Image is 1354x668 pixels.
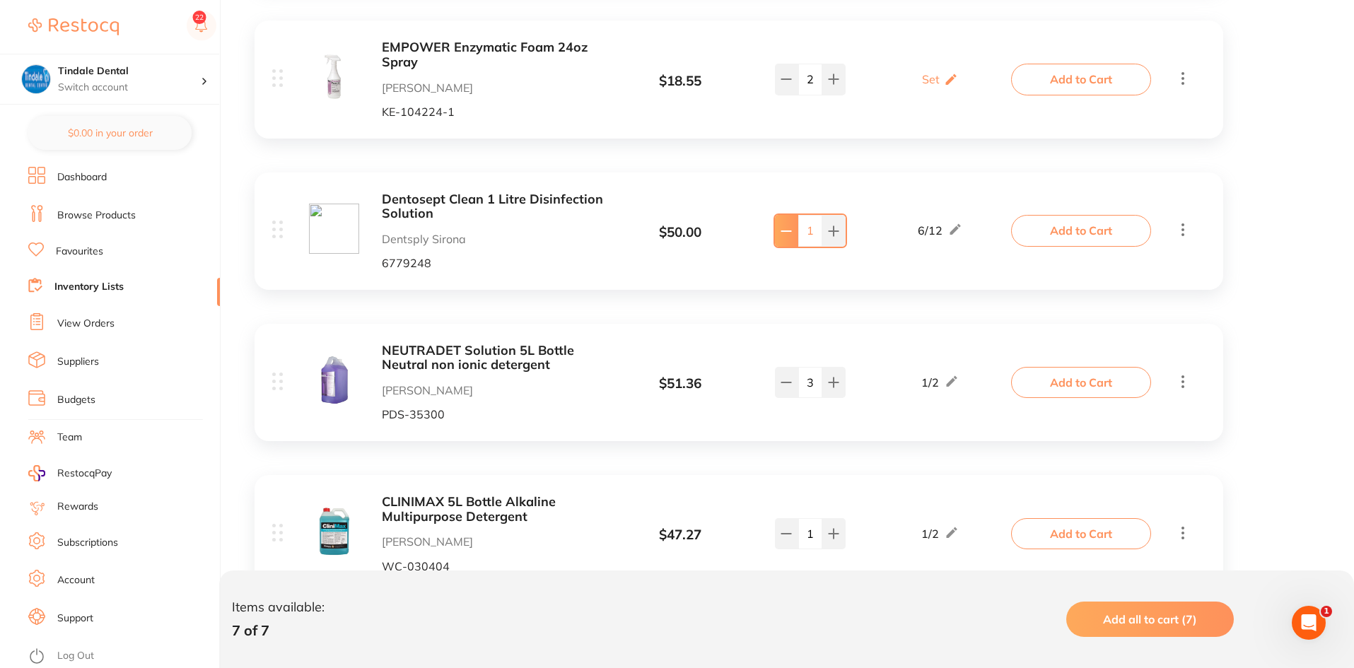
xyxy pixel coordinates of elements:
div: NEUTRADET Solution 5L Bottle Neutral non ionic detergent [PERSON_NAME] PDS-35300 $51.36 1/2Add to... [255,324,1223,441]
button: Log Out [28,645,216,668]
h4: Tindale Dental [58,64,201,78]
span: Add all to cart (7) [1103,612,1197,626]
iframe: Intercom live chat [1292,606,1326,640]
span: 1 [1321,606,1332,617]
button: Add all to cart (7) [1066,602,1234,637]
div: 1 / 2 [921,525,959,542]
a: Browse Products [57,209,136,223]
img: cGc [309,204,359,254]
img: RestocqPay [28,465,45,481]
img: Tindale Dental [22,65,50,93]
a: Budgets [57,393,95,407]
a: Log Out [57,649,94,663]
a: Dashboard [57,170,107,184]
a: Rewards [57,500,98,514]
div: Dentosept Clean 1 Litre Disinfection Solution Dentsply Sirona 6779248 $50.00 6/12Add to Cart [255,172,1223,290]
button: EMPOWER Enzymatic Foam 24oz Spray [382,40,606,69]
span: RestocqPay [57,467,112,481]
p: Items available: [232,600,325,615]
p: 7 of 7 [232,622,325,638]
a: Inventory Lists [54,280,124,294]
a: Restocq Logo [28,11,119,43]
div: EMPOWER Enzymatic Foam 24oz Spray [PERSON_NAME] KE-104224-1 $18.55 Set Add to Cart [255,20,1223,138]
button: $0.00 in your order [28,116,192,150]
button: Add to Cart [1011,367,1151,398]
p: [PERSON_NAME] [382,81,606,94]
p: [PERSON_NAME] [382,535,606,548]
a: RestocqPay [28,465,112,481]
img: Restocq Logo [28,18,119,35]
button: CLINIMAX 5L Bottle Alkaline Multipurpose Detergent [382,495,606,524]
button: NEUTRADET Solution 5L Bottle Neutral non ionic detergent [382,344,606,373]
a: Suppliers [57,355,99,369]
button: Dentosept Clean 1 Litre Disinfection Solution [382,192,606,221]
div: $ 18.55 [606,74,754,89]
a: View Orders [57,317,115,331]
a: Team [57,430,82,445]
div: 1 / 2 [921,374,959,391]
img: NTMwMC5qcGc [309,355,359,405]
button: Add to Cart [1011,518,1151,549]
a: Account [57,573,95,587]
div: 6 / 12 [918,222,962,239]
p: WC-030404 [382,560,606,573]
div: $ 51.36 [606,376,754,392]
p: Dentsply Sirona [382,233,606,245]
p: [PERSON_NAME] [382,384,606,397]
button: Add to Cart [1011,64,1151,95]
button: Add to Cart [1011,215,1151,246]
div: $ 50.00 [606,225,754,240]
img: NC0xLmpwZw [309,52,359,102]
a: Favourites [56,245,103,259]
p: KE-104224-1 [382,105,606,118]
p: Switch account [58,81,201,95]
p: Set [922,73,940,86]
p: 6779248 [382,257,606,269]
p: PDS-35300 [382,408,606,421]
div: CLINIMAX 5L Bottle Alkaline Multipurpose Detergent [PERSON_NAME] WC-030404 $47.27 1/2Add to Cart [255,475,1223,592]
div: $ 47.27 [606,527,754,543]
img: NC5qcGc [309,506,359,556]
a: Subscriptions [57,536,118,550]
a: Support [57,611,93,626]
